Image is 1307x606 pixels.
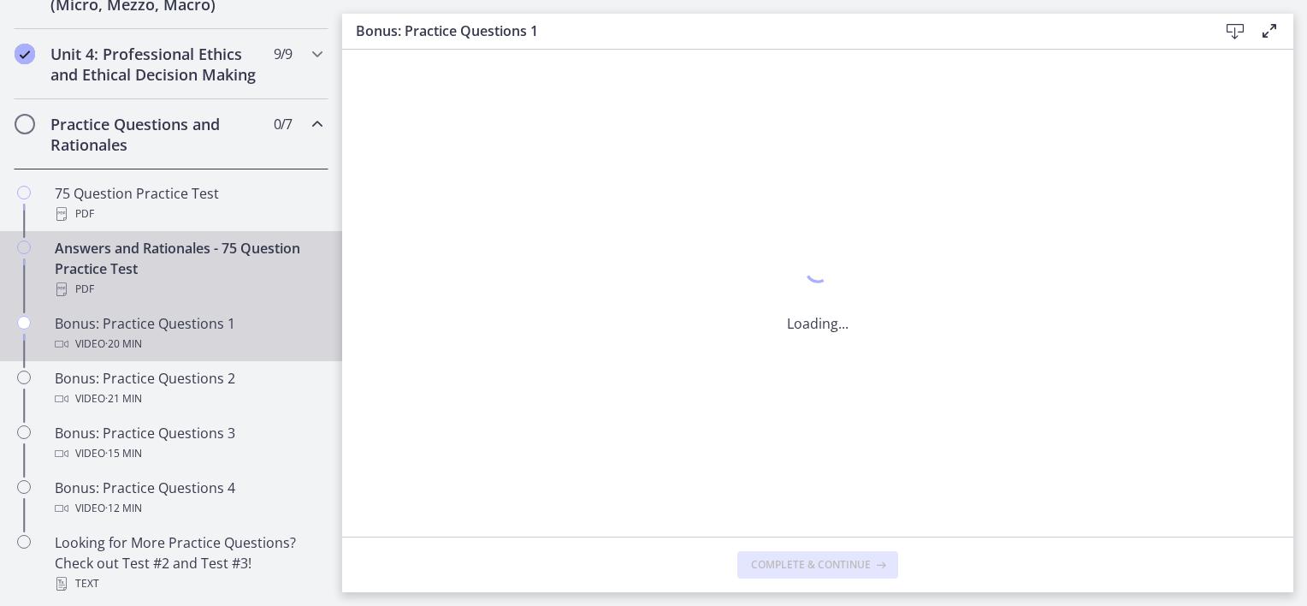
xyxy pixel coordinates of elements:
span: · 12 min [105,498,142,519]
h2: Unit 4: Professional Ethics and Ethical Decision Making [50,44,259,85]
div: Bonus: Practice Questions 4 [55,478,322,519]
div: Video [55,389,322,409]
div: Text [55,573,322,594]
span: Complete & continue [751,558,871,572]
div: PDF [55,279,322,300]
button: Complete & continue [737,551,898,579]
div: Bonus: Practice Questions 2 [55,368,322,409]
div: Video [55,334,322,354]
h2: Practice Questions and Rationales [50,114,259,155]
div: Bonus: Practice Questions 3 [55,423,322,464]
div: Bonus: Practice Questions 1 [55,313,322,354]
div: Answers and Rationales - 75 Question Practice Test [55,238,322,300]
div: 1 [787,253,849,293]
span: · 15 min [105,443,142,464]
div: Video [55,498,322,519]
p: Loading... [787,313,849,334]
span: 0 / 7 [274,114,292,134]
div: Looking for More Practice Questions? Check out Test #2 and Test #3! [55,532,322,594]
div: 75 Question Practice Test [55,183,322,224]
span: · 21 min [105,389,142,409]
i: Completed [15,44,35,64]
span: 9 / 9 [274,44,292,64]
span: · 20 min [105,334,142,354]
div: Video [55,443,322,464]
div: PDF [55,204,322,224]
h3: Bonus: Practice Questions 1 [356,21,1191,41]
